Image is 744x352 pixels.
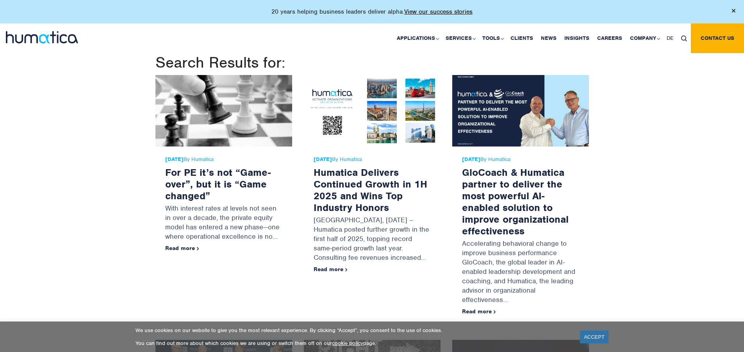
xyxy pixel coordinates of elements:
a: Careers [593,23,626,53]
p: We use cookies on our website to give you the most relevant experience. By clicking “Accept”, you... [136,327,570,334]
strong: [DATE] [462,156,480,163]
a: Clients [507,23,537,53]
img: logo [6,31,78,43]
p: You can find out more about which cookies we are using or switch them off on our page. [136,340,570,347]
span: By Humatica [165,156,282,163]
a: Services [442,23,478,53]
img: Humatica Delivers Continued Growth in 1H 2025 and Wins Top Industry Honors [304,75,441,147]
a: News [537,23,560,53]
a: Humatica Delivers Continued Growth in 1H 2025 and Wins Top Industry Honors [314,166,427,214]
a: Read more [314,266,348,273]
a: Read more [165,245,199,252]
strong: [DATE] [314,156,332,163]
a: Tools [478,23,507,53]
p: Accelerating behavioral change to improve business performance GloCoach, the global leader in AI-... [462,237,579,308]
a: Applications [393,23,442,53]
a: Company [626,23,663,53]
span: By Humatica [462,156,579,163]
img: arrowicon [494,310,496,314]
img: For PE it’s not “Game-over”, but it is “Game changed” [155,75,292,147]
p: 20 years helping business leaders deliver alpha. [271,8,473,16]
a: ACCEPT [580,331,608,343]
a: GloCoach & Humatica partner to deliver the most powerful AI-enabled solution to improve organizat... [462,166,569,237]
img: GloCoach & Humatica partner to deliver the most powerful AI-enabled solution to improve organizat... [452,75,589,147]
a: Contact us [691,23,744,53]
p: [GEOGRAPHIC_DATA], [DATE] – Humatica posted further growth in the first half of 2025, topping rec... [314,213,431,266]
a: Insights [560,23,593,53]
img: arrowicon [197,247,199,250]
p: With interest rates at levels not seen in over a decade, the private equity model has entered a n... [165,202,282,245]
a: Read more [462,308,496,315]
img: arrowicon [345,268,348,272]
a: View our success stories [404,8,473,16]
strong: [DATE] [165,156,184,163]
a: cookie policy [332,340,363,347]
img: search_icon [681,36,687,41]
h1: Search Results for: [155,53,589,72]
span: DE [667,35,673,41]
a: DE [663,23,677,53]
span: By Humatica [314,156,431,163]
a: For PE it’s not “Game-over”, but it is “Game changed” [165,166,271,202]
